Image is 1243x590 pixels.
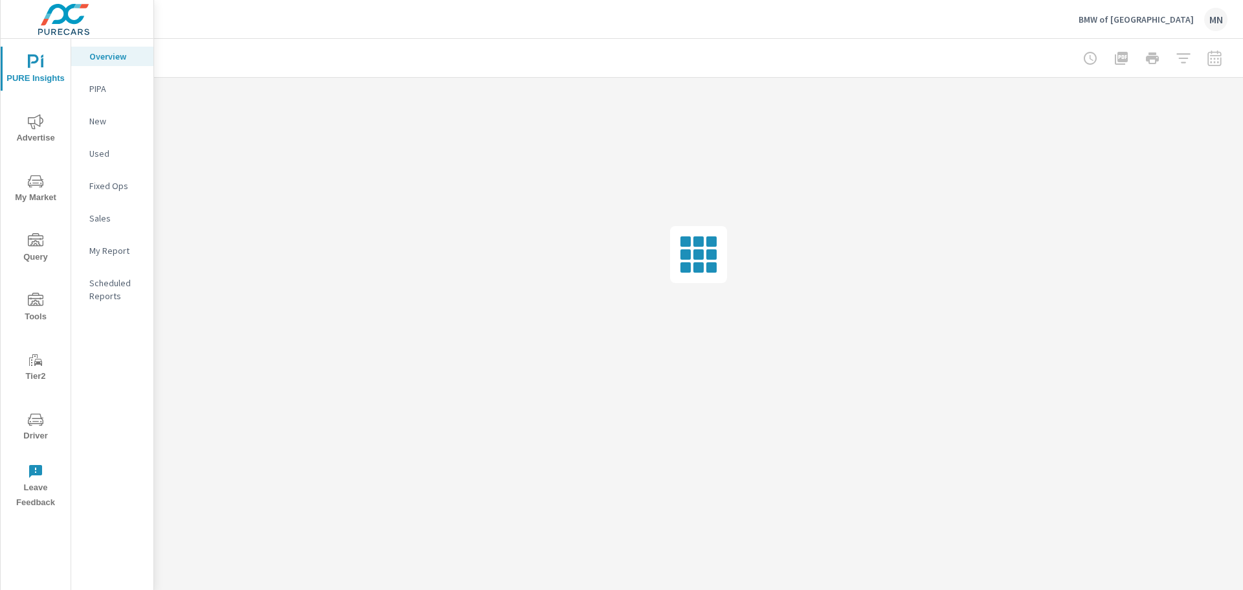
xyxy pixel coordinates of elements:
span: Tools [5,293,67,324]
div: nav menu [1,39,71,516]
p: Sales [89,212,143,225]
span: Advertise [5,114,67,146]
span: PURE Insights [5,54,67,86]
span: My Market [5,174,67,205]
div: Sales [71,209,153,228]
p: Scheduled Reports [89,277,143,302]
span: Query [5,233,67,265]
div: Used [71,144,153,163]
div: Overview [71,47,153,66]
div: My Report [71,241,153,260]
div: Scheduled Reports [71,273,153,306]
p: New [89,115,143,128]
div: New [71,111,153,131]
p: BMW of [GEOGRAPHIC_DATA] [1079,14,1194,25]
p: Used [89,147,143,160]
div: PIPA [71,79,153,98]
div: Fixed Ops [71,176,153,196]
p: PIPA [89,82,143,95]
p: Overview [89,50,143,63]
span: Tier2 [5,352,67,384]
div: MN [1204,8,1227,31]
p: My Report [89,244,143,257]
span: Leave Feedback [5,464,67,510]
span: Driver [5,412,67,444]
p: Fixed Ops [89,179,143,192]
